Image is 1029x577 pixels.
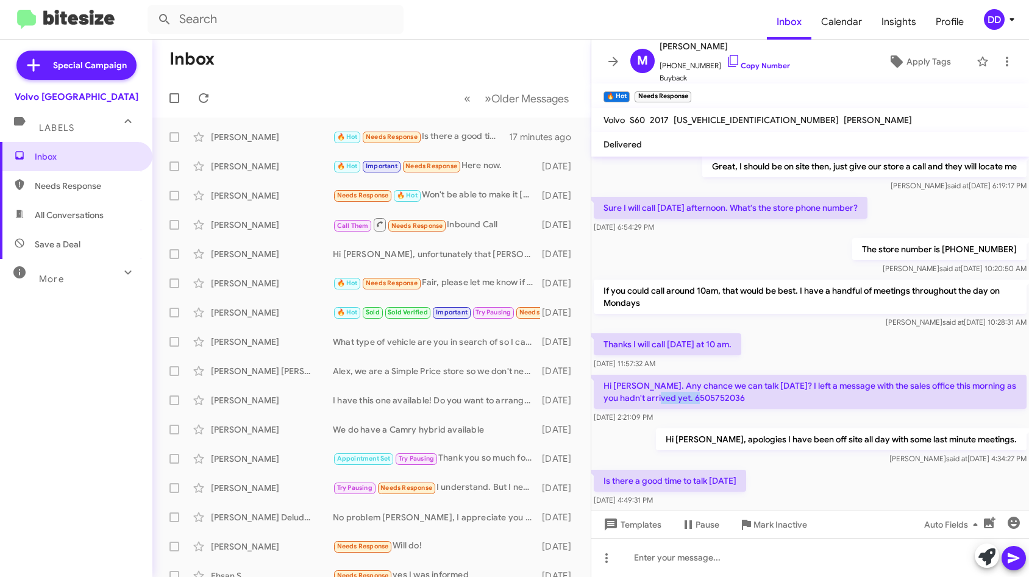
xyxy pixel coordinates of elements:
div: Alex, we are a Simple Price store so we don't negotiate or move on pricing based on days of the m... [333,365,540,377]
div: Thank you. I think I just was under informed about this process and was not aware that I would ne... [333,305,540,319]
span: Buyback [660,72,790,84]
div: [DATE] [540,423,581,436]
span: « [464,91,471,106]
p: Sure I will call [DATE] afternoon. What's the store phone number? [594,197,867,219]
div: [PERSON_NAME] [211,160,333,172]
p: Thanks I will call [DATE] at 10 am. [594,333,741,355]
div: [PERSON_NAME] [211,394,333,406]
a: Calendar [811,4,872,40]
span: Appointment Set [337,455,391,462]
span: Needs Response [519,308,571,316]
span: [PHONE_NUMBER] [660,54,790,72]
button: Pause [671,514,729,536]
div: [DATE] [540,189,581,202]
span: [PERSON_NAME] [DATE] 10:28:31 AM [886,317,1027,327]
span: Profile [926,4,974,40]
div: [PERSON_NAME] [211,482,333,494]
span: Important [366,162,397,170]
span: [DATE] 4:49:31 PM [594,495,653,504]
h1: Inbox [169,49,215,69]
div: [DATE] [540,482,581,494]
span: 2017 [650,115,669,126]
span: S60 [630,115,645,126]
span: Important [436,308,468,316]
span: Try Pausing [337,484,372,492]
span: Mark Inactive [753,514,807,536]
div: [DATE] [540,160,581,172]
span: Needs Response [366,279,418,287]
button: Auto Fields [914,514,992,536]
span: Save a Deal [35,238,80,250]
p: The store number is [PHONE_NUMBER] [852,238,1027,260]
span: Templates [601,514,661,536]
span: 🔥 Hot [337,162,358,170]
span: 🔥 Hot [337,308,358,316]
div: [DATE] [540,277,581,289]
div: [DATE] [540,511,581,523]
div: Fair, please let me know if the price drops again :) I'm ready to move forward at 32k [333,276,540,290]
div: [DATE] [540,365,581,377]
span: Labels [39,122,74,133]
div: [PERSON_NAME] [211,453,333,465]
a: Insights [872,4,926,40]
span: Needs Response [391,222,443,230]
div: [PERSON_NAME] [211,336,333,348]
button: DD [974,9,1016,30]
p: If you could call around 10am, that would be best. I have a handful of meetings throughout the da... [594,280,1027,314]
p: Great, I should be on site then, just give our store a call and they will locate me [702,155,1027,177]
span: [PERSON_NAME] [660,39,790,54]
button: Previous [457,86,478,111]
span: Try Pausing [399,455,434,462]
span: Sold Verified [388,308,428,316]
p: Hi [PERSON_NAME]. Any chance we can talk [DATE]? I left a message with the sales office this morn... [594,375,1027,409]
div: [DATE] [540,540,581,553]
span: Needs Response [380,484,432,492]
span: Inbox [35,150,138,163]
span: Volvo [604,115,625,126]
div: [DATE] [540,336,581,348]
span: Special Campaign [53,59,127,71]
div: [DATE] [540,394,581,406]
span: said at [946,454,967,463]
span: [DATE] 11:57:32 AM [594,359,655,368]
span: Needs Response [35,180,138,192]
div: We do have a Camry hybrid available [333,423,540,436]
span: Needs Response [366,133,418,141]
div: [PERSON_NAME] [211,306,333,319]
div: Here now. [333,159,540,173]
div: [DATE] [540,248,581,260]
div: [PERSON_NAME] [211,219,333,231]
span: [PERSON_NAME] [DATE] 6:19:17 PM [891,181,1027,190]
p: Is there a good time to talk [DATE] [594,470,746,492]
div: Is there a good time to talk [DATE] [333,130,509,144]
span: [PERSON_NAME] [DATE] 4:34:27 PM [889,454,1027,463]
span: 🔥 Hot [337,279,358,287]
div: I have this one available! Do you want to arrange a test drive [DATE] or [DATE]? [URL][DOMAIN_NAME] [333,394,540,406]
div: [PERSON_NAME] [211,189,333,202]
span: [US_VEHICLE_IDENTIFICATION_NUMBER] [674,115,839,126]
a: Special Campaign [16,51,137,80]
span: Call Them [337,222,369,230]
span: Try Pausing [475,308,511,316]
button: Mark Inactive [729,514,817,536]
small: 🔥 Hot [604,91,630,102]
span: Sold [366,308,380,316]
button: Templates [591,514,671,536]
span: [DATE] 2:21:09 PM [594,412,653,422]
div: What type of vehicle are you in search of so I can send you a relevant list? [333,336,540,348]
div: DD [984,9,1005,30]
div: Won't be able to make it [DATE], can we try again [DATE] [333,188,540,202]
div: [PERSON_NAME] [211,423,333,436]
span: M [637,51,648,71]
span: Apply Tags [906,51,951,73]
span: Needs Response [405,162,457,170]
span: said at [947,181,969,190]
div: [PERSON_NAME] [211,277,333,289]
span: 🔥 Hot [337,133,358,141]
div: No problem [PERSON_NAME], I appreciate you keeping me informed. If there is anything we can help ... [333,511,540,523]
span: 🔥 Hot [397,191,418,199]
div: [DATE] [540,306,581,319]
span: More [39,274,64,285]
